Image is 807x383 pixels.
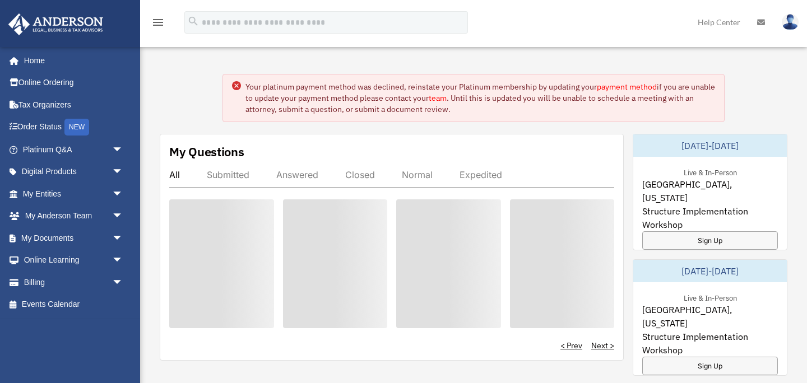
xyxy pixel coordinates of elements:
a: Events Calendar [8,293,140,316]
div: [DATE]-[DATE] [633,134,787,157]
a: Digital Productsarrow_drop_down [8,161,140,183]
div: Normal [402,169,433,180]
div: Closed [345,169,375,180]
a: Next > [591,340,614,351]
span: arrow_drop_down [112,249,134,272]
span: arrow_drop_down [112,271,134,294]
div: Live & In-Person [675,291,746,303]
span: Structure Implementation Workshop [642,330,778,357]
i: search [187,15,200,27]
div: All [169,169,180,180]
span: arrow_drop_down [112,138,134,161]
div: NEW [64,119,89,136]
a: Sign Up [642,231,778,250]
a: payment method [597,82,657,92]
span: arrow_drop_down [112,227,134,250]
a: Platinum Q&Aarrow_drop_down [8,138,140,161]
span: [GEOGRAPHIC_DATA], [US_STATE] [642,178,778,204]
a: < Prev [560,340,582,351]
a: Home [8,49,134,72]
span: arrow_drop_down [112,205,134,228]
a: team [429,93,447,103]
a: Tax Organizers [8,94,140,116]
a: Online Ordering [8,72,140,94]
a: Order StatusNEW [8,116,140,139]
span: Structure Implementation Workshop [642,204,778,231]
a: menu [151,20,165,29]
div: My Questions [169,143,244,160]
img: Anderson Advisors Platinum Portal [5,13,106,35]
div: Your platinum payment method was declined, reinstate your Platinum membership by updating your if... [245,81,715,115]
span: [GEOGRAPHIC_DATA], [US_STATE] [642,303,778,330]
div: Submitted [207,169,249,180]
span: arrow_drop_down [112,161,134,184]
a: My Entitiesarrow_drop_down [8,183,140,205]
a: My Documentsarrow_drop_down [8,227,140,249]
div: Answered [276,169,318,180]
div: Live & In-Person [675,166,746,178]
span: arrow_drop_down [112,183,134,205]
div: Expedited [460,169,502,180]
a: Online Learningarrow_drop_down [8,249,140,272]
a: Sign Up [642,357,778,375]
a: Billingarrow_drop_down [8,271,140,293]
i: menu [151,16,165,29]
img: User Pic [782,14,799,30]
div: [DATE]-[DATE] [633,260,787,282]
a: My Anderson Teamarrow_drop_down [8,205,140,227]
